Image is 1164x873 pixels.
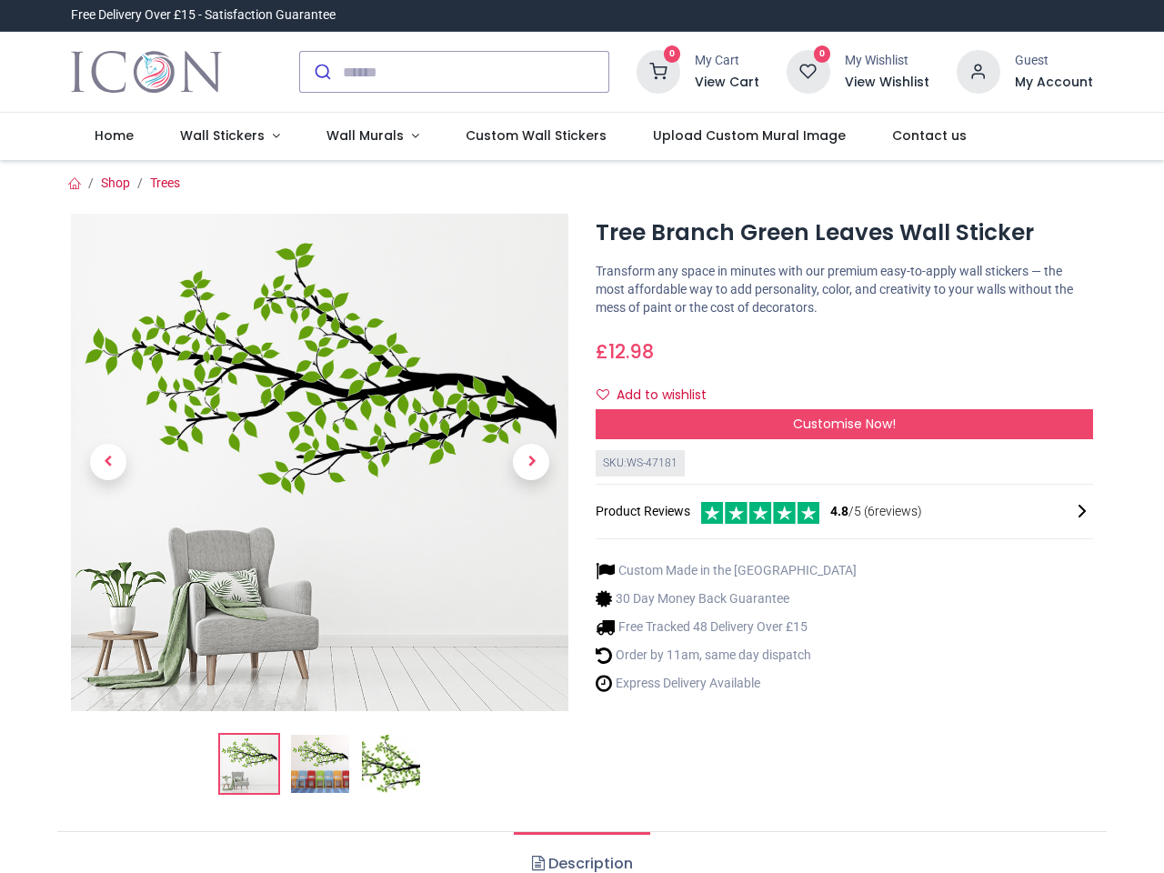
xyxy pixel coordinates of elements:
p: Transform any space in minutes with our premium easy-to-apply wall stickers — the most affordable... [596,263,1093,316]
a: Previous [71,288,145,637]
span: Wall Stickers [180,126,265,145]
sup: 0 [664,45,681,63]
img: WS-47181-03 [362,735,420,793]
div: Guest [1015,52,1093,70]
img: Tree Branch Green Leaves Wall Sticker [220,735,278,793]
span: Upload Custom Mural Image [653,126,846,145]
span: /5 ( 6 reviews) [830,503,922,521]
li: Custom Made in the [GEOGRAPHIC_DATA] [596,561,857,580]
a: Shop [101,176,130,190]
div: My Cart [695,52,759,70]
img: WS-47181-02 [291,735,349,793]
span: Home [95,126,134,145]
div: Product Reviews [596,499,1093,524]
div: Free Delivery Over £15 - Satisfaction Guarantee [71,6,336,25]
a: Trees [150,176,180,190]
a: 0 [637,64,680,78]
i: Add to wishlist [597,388,609,401]
a: Wall Murals [303,113,442,160]
a: View Cart [695,74,759,92]
a: Logo of Icon Wall Stickers [71,46,221,97]
div: My Wishlist [845,52,929,70]
img: Icon Wall Stickers [71,46,221,97]
span: Next [513,444,549,480]
span: Customise Now! [793,415,896,433]
button: Submit [300,52,343,92]
li: Express Delivery Available [596,674,857,693]
span: 12.98 [608,338,654,365]
li: 30 Day Money Back Guarantee [596,589,857,608]
span: Custom Wall Stickers [466,126,607,145]
a: Next [494,288,568,637]
span: Wall Murals [326,126,404,145]
span: £ [596,338,654,365]
a: 0 [787,64,830,78]
button: Add to wishlistAdd to wishlist [596,380,722,411]
iframe: Customer reviews powered by Trustpilot [711,6,1093,25]
a: My Account [1015,74,1093,92]
img: Tree Branch Green Leaves Wall Sticker [71,214,568,711]
a: View Wishlist [845,74,929,92]
span: 4.8 [830,504,848,518]
span: Contact us [892,126,967,145]
li: Free Tracked 48 Delivery Over £15 [596,617,857,637]
div: SKU: WS-47181 [596,450,685,477]
sup: 0 [814,45,831,63]
h1: Tree Branch Green Leaves Wall Sticker [596,217,1093,248]
li: Order by 11am, same day dispatch [596,646,857,665]
a: Wall Stickers [157,113,304,160]
span: Previous [90,444,126,480]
